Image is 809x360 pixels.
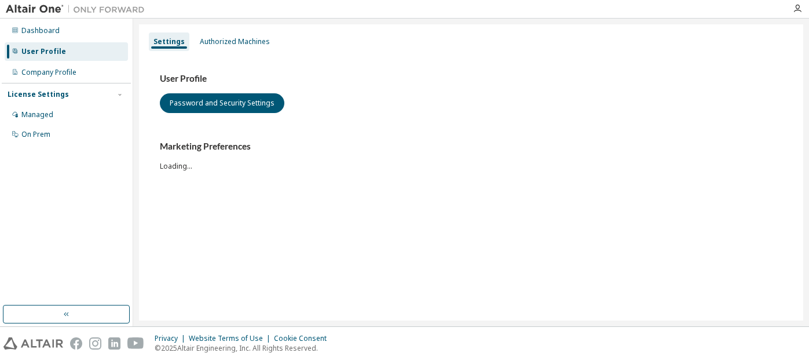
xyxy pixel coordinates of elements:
[70,337,82,350] img: facebook.svg
[153,37,185,46] div: Settings
[160,141,782,170] div: Loading...
[6,3,151,15] img: Altair One
[21,26,60,35] div: Dashboard
[160,93,284,113] button: Password and Security Settings
[160,141,782,152] h3: Marketing Preferences
[274,334,334,343] div: Cookie Consent
[155,343,334,353] p: © 2025 Altair Engineering, Inc. All Rights Reserved.
[155,334,189,343] div: Privacy
[21,110,53,119] div: Managed
[189,334,274,343] div: Website Terms of Use
[160,73,782,85] h3: User Profile
[3,337,63,350] img: altair_logo.svg
[200,37,270,46] div: Authorized Machines
[21,68,76,77] div: Company Profile
[21,47,66,56] div: User Profile
[127,337,144,350] img: youtube.svg
[21,130,50,139] div: On Prem
[89,337,101,350] img: instagram.svg
[108,337,120,350] img: linkedin.svg
[8,90,69,99] div: License Settings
